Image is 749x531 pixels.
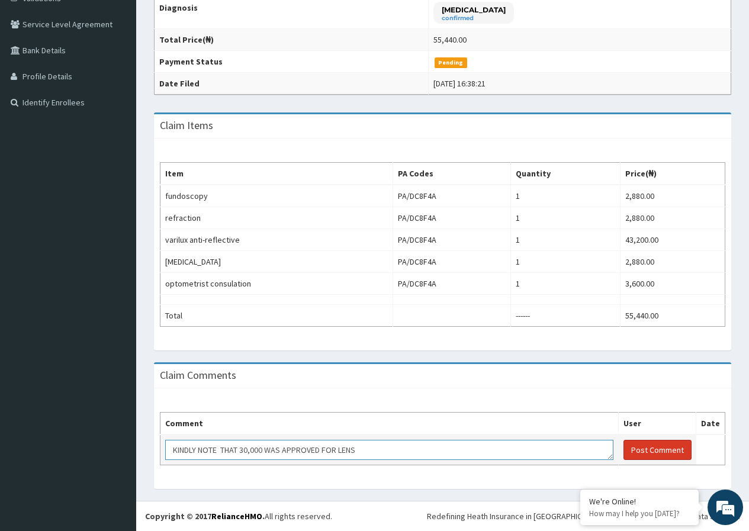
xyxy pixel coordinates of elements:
[393,163,511,185] th: PA Codes
[62,66,199,82] div: Chat with us now
[442,5,506,15] p: [MEDICAL_DATA]
[160,207,393,229] td: refraction
[589,509,690,519] p: How may I help you today?
[427,510,740,522] div: Redefining Heath Insurance in [GEOGRAPHIC_DATA] using Telemedicine and Data Science!
[511,305,620,327] td: ------
[620,273,725,295] td: 3,600.00
[155,51,429,73] th: Payment Status
[511,207,620,229] td: 1
[511,251,620,273] td: 1
[145,511,265,522] strong: Copyright © 2017 .
[194,6,223,34] div: Minimize live chat window
[620,305,725,327] td: 55,440.00
[136,501,749,531] footer: All rights reserved.
[160,305,393,327] td: Total
[620,251,725,273] td: 2,880.00
[160,229,393,251] td: varilux anti-reflective
[620,229,725,251] td: 43,200.00
[511,185,620,207] td: 1
[393,251,511,273] td: PA/DC8F4A
[160,413,619,435] th: Comment
[160,251,393,273] td: [MEDICAL_DATA]
[620,185,725,207] td: 2,880.00
[160,185,393,207] td: fundoscopy
[160,273,393,295] td: optometrist consulation
[435,57,467,68] span: Pending
[6,323,226,365] textarea: Type your message and hit 'Enter'
[69,149,163,269] span: We're online!
[511,273,620,295] td: 1
[160,163,393,185] th: Item
[393,207,511,229] td: PA/DC8F4A
[393,185,511,207] td: PA/DC8F4A
[696,413,725,435] th: Date
[511,229,620,251] td: 1
[393,273,511,295] td: PA/DC8F4A
[589,496,690,507] div: We're Online!
[433,78,486,89] div: [DATE] 16:38:21
[165,440,613,460] textarea: KINDLY NOTE THAT 30,000 WAS APPROVED FOR LENS
[620,207,725,229] td: 2,880.00
[618,413,696,435] th: User
[623,440,692,460] button: Post Comment
[620,163,725,185] th: Price(₦)
[160,370,236,381] h3: Claim Comments
[511,163,620,185] th: Quantity
[442,15,506,21] small: confirmed
[155,73,429,95] th: Date Filed
[433,34,467,46] div: 55,440.00
[160,120,213,131] h3: Claim Items
[22,59,48,89] img: d_794563401_company_1708531726252_794563401
[155,29,429,51] th: Total Price(₦)
[393,229,511,251] td: PA/DC8F4A
[211,511,262,522] a: RelianceHMO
